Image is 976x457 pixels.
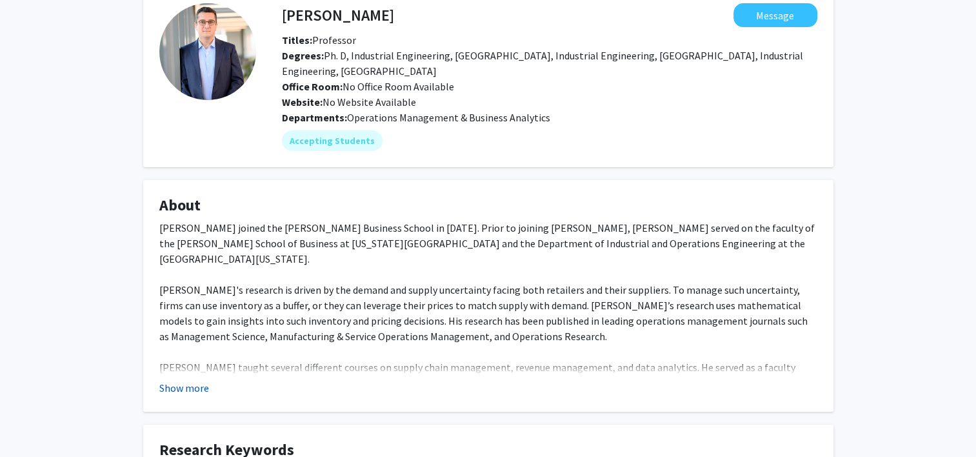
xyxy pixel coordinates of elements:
[282,34,312,46] b: Titles:
[282,49,803,77] span: Ph. D, Industrial Engineering, [GEOGRAPHIC_DATA], Industrial Engineering, [GEOGRAPHIC_DATA], Indu...
[159,3,256,100] img: Profile Picture
[10,399,55,447] iframe: Chat
[159,220,817,406] div: [PERSON_NAME] joined the [PERSON_NAME] Business School in [DATE]. Prior to joining [PERSON_NAME],...
[282,34,356,46] span: Professor
[159,380,209,396] button: Show more
[282,96,416,108] span: No Website Available
[282,3,394,27] h4: [PERSON_NAME]
[282,80,454,93] span: No Office Room Available
[282,49,324,62] b: Degrees:
[733,3,817,27] button: Message Goker Aydin
[282,130,383,151] mat-chip: Accepting Students
[282,111,347,124] b: Departments:
[282,96,323,108] b: Website:
[347,111,550,124] span: Operations Management & Business Analytics
[159,196,817,215] h4: About
[282,80,343,93] b: Office Room:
